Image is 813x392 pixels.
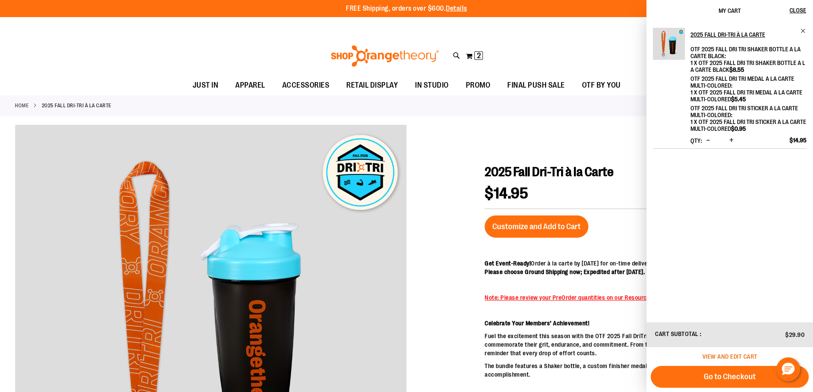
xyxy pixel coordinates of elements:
[274,76,338,95] a: ACCESSORIES
[729,66,744,73] span: $8.55
[655,330,699,337] span: Cart Subtotal
[499,76,573,95] a: FINAL PUSH SALE
[477,51,481,60] span: 2
[485,294,793,301] span: Note: Please review your PreOrder quantities on our Resources page before placing any additional ...
[690,137,702,144] label: Qty
[690,75,804,89] dt: OTF 2025 Fall Dri Tri Medal A La Carte Multi-Colored
[690,28,795,41] h2: 2025 Fall Dri-Tri à la Carte
[485,215,588,238] button: Customize and Add to Cart
[702,353,757,360] a: View and edit cart
[690,118,806,132] span: 1 x OTF 2025 Fall Dri Tri Sticker A La Carte Multi-Colored
[485,320,589,327] strong: Celebrate Your Members’ Achievement!
[507,76,565,95] span: FINAL PUSH SALE
[406,76,457,95] a: IN STUDIO
[184,76,227,95] a: JUST IN
[653,28,685,65] a: 2025 Fall Dri-Tri à la Carte
[485,268,645,275] span: Please choose Ground Shipping now; Expedited after [DATE].
[346,76,398,95] span: RETAIL DISPLAY
[415,76,449,95] span: IN STUDIO
[235,76,265,95] span: APPAREL
[653,28,807,149] li: Product
[485,165,613,179] span: 2025 Fall Dri-Tri à la Carte
[42,102,111,109] strong: 2025 Fall Dri-Tri à la Carte
[731,125,746,132] span: $0.95
[690,105,804,118] dt: OTF 2025 Fall Dri Tri Sticker A La Carte Multi-Colored
[485,185,528,202] span: $14.95
[790,136,807,144] span: $14.95
[727,136,736,145] button: Increase product quantity
[193,76,219,95] span: JUST IN
[790,7,806,14] span: Close
[690,89,802,103] span: 1 x OTF 2025 Fall Dri Tri Medal A La Carte Multi-Colored
[704,372,756,381] span: Go to Checkout
[653,28,685,60] img: 2025 Fall Dri-Tri à la Carte
[785,331,804,338] span: $29.90
[582,76,621,95] span: OTF BY YOU
[731,96,746,103] span: $5.45
[776,357,800,381] button: Hello, have a question? Let’s chat.
[457,76,499,95] a: PROMO
[531,260,654,267] span: Order à la carte by [DATE] for on-time delivery.
[690,46,804,59] dt: OTF 2025 Fall Dri Tri Shaker Bottle A La Carte Black
[15,102,29,109] a: Home
[690,59,805,73] span: 1 x OTF 2025 Fall Dri Tri Shaker Bottle A La Carte Black
[466,76,491,95] span: PROMO
[338,76,406,95] a: RETAIL DISPLAY
[690,28,807,41] a: 2025 Fall Dri-Tri à la Carte
[282,76,330,95] span: ACCESSORIES
[719,7,741,14] span: My Cart
[492,222,581,231] span: Customize and Add to Cart
[485,260,531,267] span: Get Event-Ready!
[485,362,798,379] p: The bundle features a Shaker bottle, a custom finisher medal, and an event sticker to proudly mar...
[573,76,629,95] a: OTF BY YOU
[446,5,467,12] a: Details
[330,45,440,67] img: Shop Orangetheory
[651,366,809,388] button: Go to Checkout
[227,76,274,95] a: APPAREL
[800,28,807,34] a: Remove item
[485,332,798,357] p: Fuel the excitement this season with the OTF 2025 Fall DriTri Bundle — the perfect way for member...
[346,4,467,14] p: FREE Shipping, orders over $600.
[704,136,712,145] button: Decrease product quantity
